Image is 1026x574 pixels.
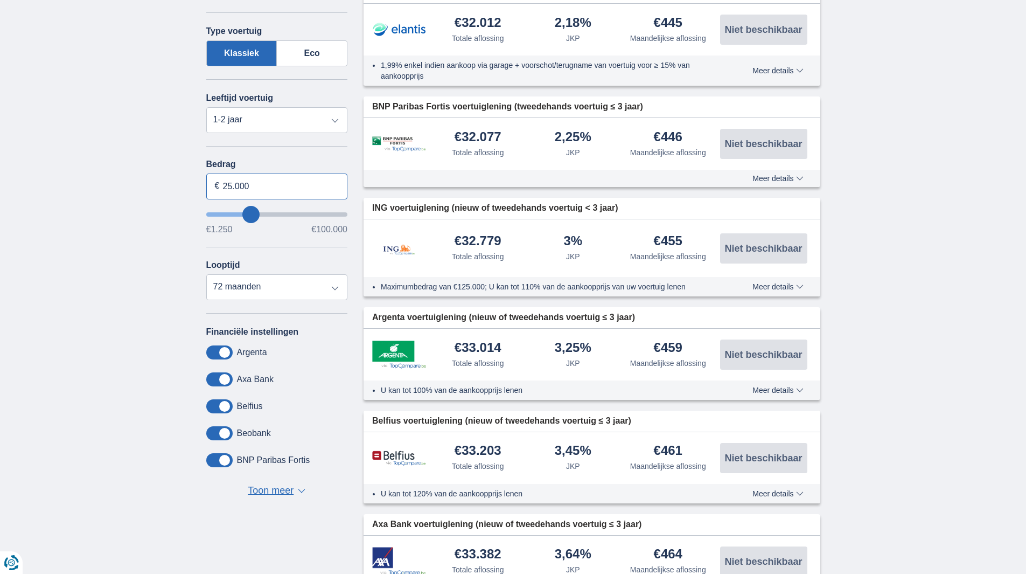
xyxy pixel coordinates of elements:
[752,67,803,74] span: Meer details
[752,386,803,394] span: Meer details
[372,312,635,324] span: Argenta voertuiglening (nieuw of tweedehands voertuig ≤ 3 jaar)
[752,175,803,182] span: Meer details
[381,60,713,81] li: 1,99% enkel indien aankoop via garage + voorschot/terugname van voertuig voor ≥ 15% van aankoopprijs
[237,402,263,411] label: Belfius
[654,130,682,145] div: €446
[566,461,580,472] div: JKP
[566,358,580,369] div: JKP
[311,225,347,234] span: €100.000
[298,489,305,493] span: ▼
[237,428,271,438] label: Beobank
[630,358,706,369] div: Maandelijkse aflossing
[381,281,713,292] li: Maximumbedrag van €125.000; U kan tot 110% van de aankoopprijs van uw voertuig lenen
[654,234,682,249] div: €455
[752,283,803,291] span: Meer details
[206,327,299,337] label: Financiële instellingen
[245,483,309,499] button: Toon meer ▼
[566,33,580,44] div: JKP
[372,451,426,466] img: product.pl.alt Belfius
[452,461,504,472] div: Totale aflossing
[720,129,807,159] button: Niet beschikbaar
[381,385,713,396] li: U kan tot 100% van de aankoopprijs lenen
[555,341,591,356] div: 3,25%
[630,461,706,472] div: Maandelijkse aflossing
[744,386,811,395] button: Meer details
[206,160,348,169] label: Bedrag
[724,139,802,149] span: Niet beschikbaar
[630,147,706,158] div: Maandelijkse aflossing
[452,251,504,262] div: Totale aflossing
[724,557,802,566] span: Niet beschikbaar
[455,548,501,562] div: €33.382
[455,444,501,459] div: €33.203
[752,490,803,497] span: Meer details
[724,244,802,253] span: Niet beschikbaar
[566,147,580,158] div: JKP
[237,455,310,465] label: BNP Paribas Fortis
[248,484,294,498] span: Toon meer
[724,453,802,463] span: Niet beschikbaar
[372,341,426,369] img: product.pl.alt Argenta
[455,130,501,145] div: €32.077
[724,25,802,34] span: Niet beschikbaar
[372,202,618,215] span: ING voertuiglening (nieuw of tweedehands voertuig < 3 jaar)
[724,350,802,359] span: Niet beschikbaar
[206,40,277,66] label: Klassiek
[455,234,501,249] div: €32.779
[555,130,591,145] div: 2,25%
[277,40,347,66] label: Eco
[206,26,262,36] label: Type voertuig
[455,341,501,356] div: €33.014
[744,489,811,498] button: Meer details
[206,212,348,217] input: wantToBorrow
[452,358,504,369] div: Totale aflossing
[744,174,811,183] button: Meer details
[566,251,580,262] div: JKP
[372,518,641,531] span: Axa Bank voertuiglening (nieuw of tweedehands voertuig ≤ 3 jaar)
[372,16,426,43] img: product.pl.alt Elantis
[654,341,682,356] div: €459
[720,233,807,264] button: Niet beschikbaar
[206,93,273,103] label: Leeftijd voertuig
[654,16,682,31] div: €445
[555,16,591,31] div: 2,18%
[744,282,811,291] button: Meer details
[206,225,233,234] span: €1.250
[215,180,220,192] span: €
[630,251,706,262] div: Maandelijkse aflossing
[654,548,682,562] div: €464
[206,260,240,270] label: Looptijd
[720,15,807,45] button: Niet beschikbaar
[452,33,504,44] div: Totale aflossing
[563,234,582,249] div: 3%
[720,443,807,473] button: Niet beschikbaar
[237,375,274,384] label: Axa Bank
[372,415,631,427] span: Belfius voertuiglening (nieuw of tweedehands voertuig ≤ 3 jaar)
[372,230,426,266] img: product.pl.alt ING
[555,548,591,562] div: 3,64%
[372,136,426,152] img: product.pl.alt BNP Paribas Fortis
[381,488,713,499] li: U kan tot 120% van de aankoopprijs lenen
[452,147,504,158] div: Totale aflossing
[744,66,811,75] button: Meer details
[372,101,643,113] span: BNP Paribas Fortis voertuiglening (tweedehands voertuig ≤ 3 jaar)
[654,444,682,459] div: €461
[630,33,706,44] div: Maandelijkse aflossing
[720,340,807,370] button: Niet beschikbaar
[455,16,501,31] div: €32.012
[555,444,591,459] div: 3,45%
[237,348,267,357] label: Argenta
